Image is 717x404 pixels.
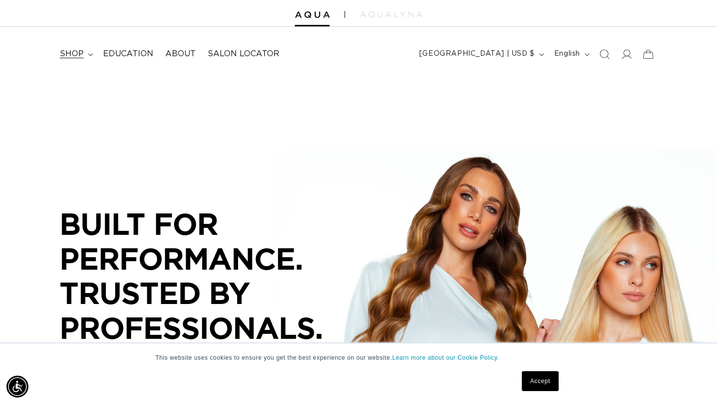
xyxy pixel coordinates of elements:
[295,11,330,18] img: Aqua Hair Extensions
[155,353,562,362] p: This website uses cookies to ensure you get the best experience on our website.
[208,49,279,59] span: Salon Locator
[60,49,84,59] span: shop
[103,49,153,59] span: Education
[60,206,358,345] p: BUILT FOR PERFORMANCE. TRUSTED BY PROFESSIONALS.
[54,43,97,65] summary: shop
[360,11,422,17] img: aqualyna.com
[6,376,28,398] div: Accessibility Menu
[594,43,615,65] summary: Search
[202,43,285,65] a: Salon Locator
[554,49,580,59] span: English
[413,45,548,64] button: [GEOGRAPHIC_DATA] | USD $
[159,43,202,65] a: About
[97,43,159,65] a: Education
[548,45,594,64] button: English
[522,371,559,391] a: Accept
[165,49,196,59] span: About
[419,49,535,59] span: [GEOGRAPHIC_DATA] | USD $
[392,354,499,361] a: Learn more about our Cookie Policy.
